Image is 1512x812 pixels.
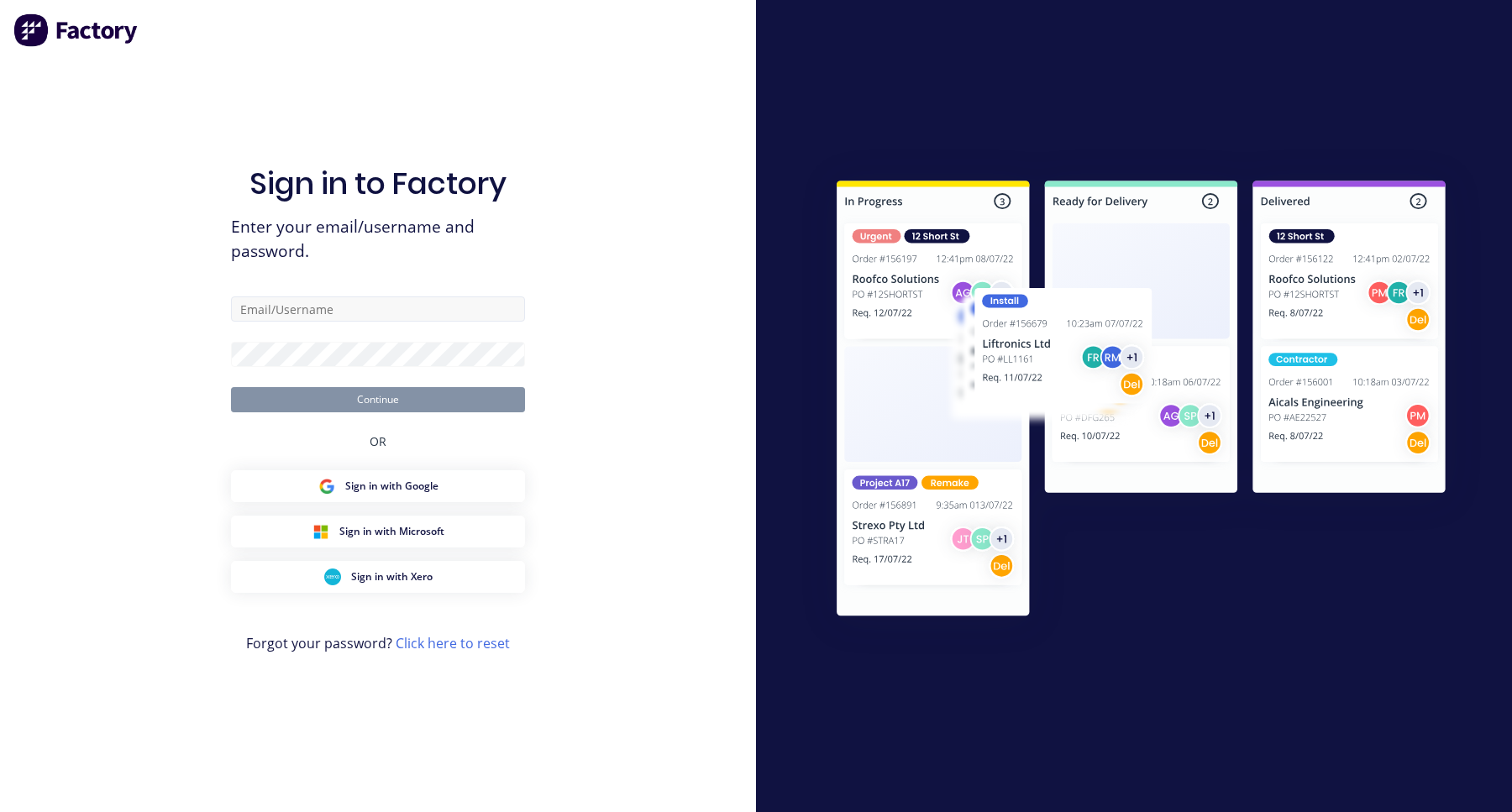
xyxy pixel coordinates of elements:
input: Email/Username [231,296,525,322]
img: Factory [13,13,139,47]
div: OR [370,412,386,470]
img: Google Sign in [318,478,335,495]
button: Xero Sign inSign in with Xero [231,561,525,593]
span: Sign in with Microsoft [339,524,444,539]
h1: Sign in to Factory [249,165,507,202]
button: Google Sign inSign in with Google [231,470,525,502]
a: Click here to reset [396,634,510,652]
span: Enter your email/username and password. [231,215,525,264]
img: Sign in [800,147,1483,656]
img: Xero Sign in [324,568,341,585]
span: Forgot your password? [246,633,510,653]
span: Sign in with Google [345,479,438,494]
img: Microsoft Sign in [312,523,329,540]
span: Sign in with Xero [351,569,433,584]
button: Microsoft Sign inSign in with Microsoft [231,516,525,547]
button: Continue [231,387,525,412]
